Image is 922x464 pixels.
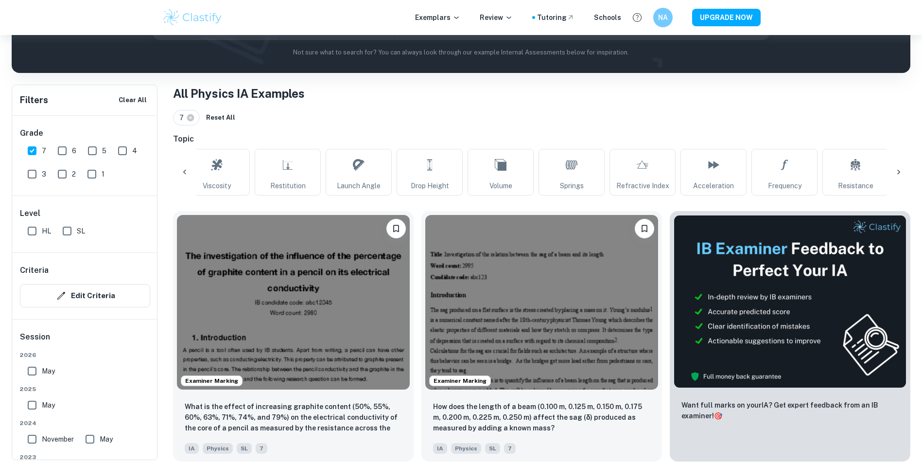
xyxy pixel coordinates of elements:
[20,127,150,139] h6: Grade
[692,9,761,26] button: UPGRADE NOW
[20,385,150,393] span: 2025
[421,211,662,462] a: Examiner MarkingBookmarkHow does the length of a beam (0.100 m, 0.125 m, 0.150 m, 0.175 m, 0.200 ...
[480,12,513,23] p: Review
[838,180,873,191] span: Resistance
[42,169,46,179] span: 3
[72,145,76,156] span: 6
[20,419,150,428] span: 2024
[653,8,673,27] button: NA
[714,412,722,420] span: 🎯
[185,443,199,454] span: IA
[560,180,584,191] span: Springs
[173,133,910,145] h6: Topic
[270,180,306,191] span: Restitution
[179,112,188,123] span: 7
[77,226,85,236] span: SL
[20,93,48,107] h6: Filters
[237,443,252,454] span: SL
[489,180,512,191] span: Volume
[203,180,231,191] span: Viscosity
[670,211,910,462] a: ThumbnailWant full marks on yourIA? Get expert feedback from an IB examiner!
[42,226,51,236] span: HL
[425,215,658,390] img: Physics IA example thumbnail: How does the length of a beam (0.100 m,
[173,110,200,125] div: 7
[116,93,149,107] button: Clear All
[20,208,150,219] h6: Level
[594,12,621,23] a: Schools
[20,331,150,351] h6: Session
[20,284,150,307] button: Edit Criteria
[20,453,150,462] span: 2023
[256,443,267,454] span: 7
[433,401,650,433] p: How does the length of a beam (0.100 m, 0.125 m, 0.150 m, 0.175 m, 0.200 m, 0.225 m, 0.250 m) aff...
[386,219,406,238] button: Bookmark
[102,169,104,179] span: 1
[177,215,410,390] img: Physics IA example thumbnail: What is the effect of increasing graphit
[768,180,801,191] span: Frequency
[100,434,113,445] span: May
[693,180,734,191] span: Acceleration
[42,145,46,156] span: 7
[42,366,55,376] span: May
[42,400,55,410] span: May
[203,443,233,454] span: Physics
[415,12,460,23] p: Exemplars
[430,376,490,385] span: Examiner Marking
[451,443,481,454] span: Physics
[20,351,150,359] span: 2026
[173,85,910,102] h1: All Physics IA Examples
[132,145,137,156] span: 4
[204,110,238,125] button: Reset All
[185,401,402,434] p: What is the effect of increasing graphite content (50%, 55%, 60%, 63%, 71%, 74%, and 79%) on the ...
[20,265,49,276] h6: Criteria
[635,219,654,238] button: Bookmark
[616,180,669,191] span: Refractive Index
[674,215,906,388] img: Thumbnail
[411,180,449,191] span: Drop Height
[337,180,381,191] span: Launch Angle
[162,8,224,27] img: Clastify logo
[433,443,447,454] span: IA
[42,434,74,445] span: November
[681,400,899,421] p: Want full marks on your IA ? Get expert feedback from an IB examiner!
[657,12,668,23] h6: NA
[19,48,903,57] p: Not sure what to search for? You can always look through our example Internal Assessments below f...
[181,376,242,385] span: Examiner Marking
[102,145,106,156] span: 5
[173,211,414,462] a: Examiner MarkingBookmarkWhat is the effect of increasing graphite content (50%, 55%, 60%, 63%, 71...
[537,12,574,23] a: Tutoring
[504,443,516,454] span: 7
[72,169,76,179] span: 2
[629,9,645,26] button: Help and Feedback
[485,443,500,454] span: SL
